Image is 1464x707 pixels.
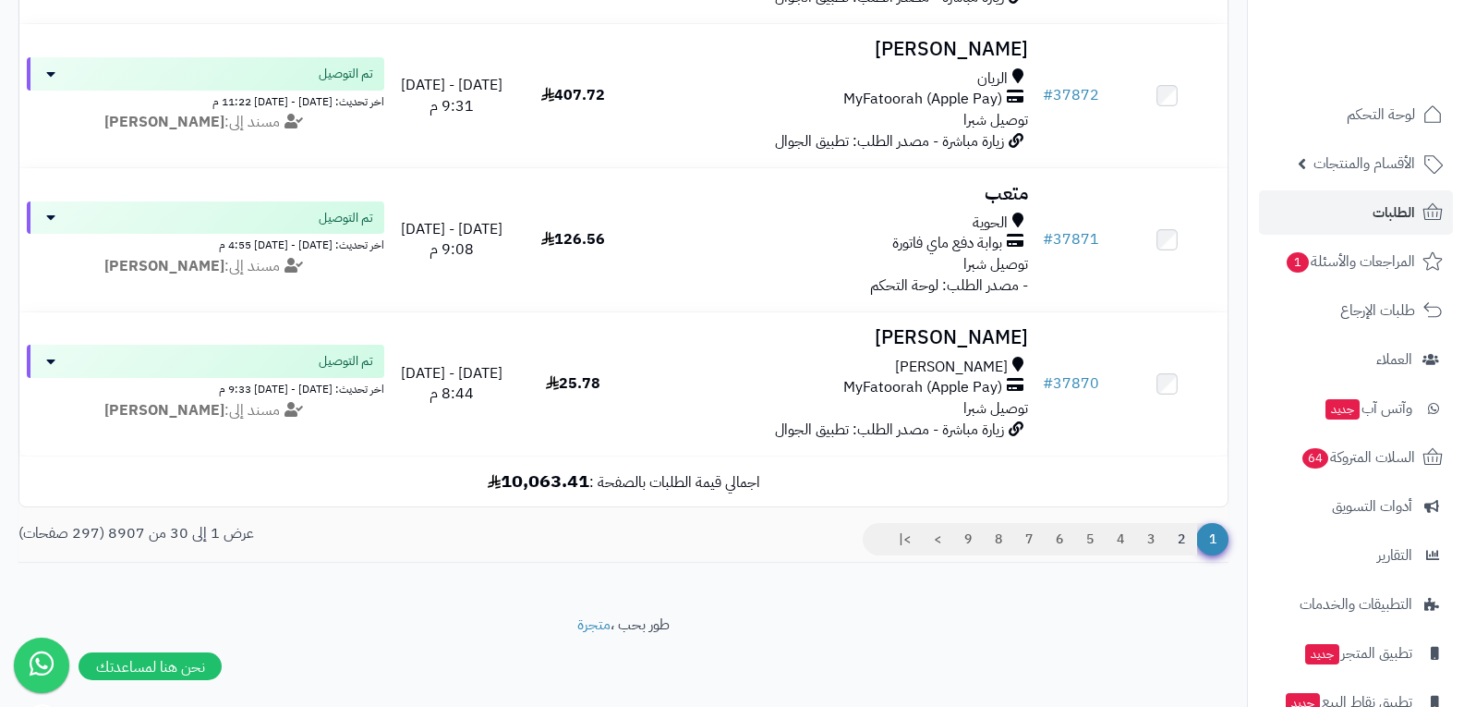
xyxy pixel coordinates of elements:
[1377,542,1412,568] span: التقارير
[1259,484,1453,529] a: أدوات التسويق
[892,233,1002,254] span: بوابة دفع ماي فاتورة
[1166,523,1197,556] a: 2
[641,327,1029,348] h3: [PERSON_NAME]
[1043,372,1099,395] a: #37870
[1196,523,1228,556] span: 1
[1259,631,1453,676] a: تطبيق المتجرجديد
[843,377,1002,398] span: MyFatoorah (Apple Pay)
[1013,523,1045,556] a: 7
[13,400,398,421] div: مسند إلى:
[1043,228,1099,250] a: #37871
[1043,228,1053,250] span: #
[1287,252,1309,273] span: 1
[1259,386,1453,431] a: وآتس آبجديد
[1305,644,1339,664] span: جديد
[319,209,373,227] span: تم التوصيل
[1376,347,1412,372] span: العملاء
[1074,523,1106,556] a: 5
[895,357,1008,378] span: [PERSON_NAME]
[963,397,1028,420] span: توصيل شبرا
[104,255,224,277] strong: [PERSON_NAME]
[977,68,1008,90] span: الريان
[1259,92,1453,137] a: لوحة التحكم
[541,84,605,106] span: 407.72
[1338,50,1446,89] img: logo-2.png
[319,65,373,83] span: تم التوصيل
[1324,396,1412,421] span: وآتس آب
[1105,523,1136,556] a: 4
[319,352,373,371] span: تم التوصيل
[634,168,1036,311] td: - مصدر الطلب: لوحة التحكم
[1259,239,1453,284] a: المراجعات والأسئلة1
[1259,288,1453,333] a: طلبات الإرجاع
[546,372,600,395] span: 25.78
[104,399,224,421] strong: [PERSON_NAME]
[1301,445,1415,470] span: السلات المتروكة
[1259,582,1453,627] a: التطبيقات والخدمات
[1285,249,1415,274] span: المراجعات والأسئلة
[1259,337,1453,382] a: العملاء
[1300,591,1412,617] span: التطبيقات والخدمات
[1135,523,1167,556] a: 3
[1340,298,1415,323] span: طلبات الإرجاع
[1043,84,1099,106] a: #37872
[1347,102,1415,128] span: لوحة التحكم
[1044,523,1075,556] a: 6
[488,467,589,494] b: 10,063.41
[1325,399,1360,420] span: جديد
[887,523,923,556] a: >|
[641,183,1029,204] h3: متعب
[952,523,984,556] a: 9
[1259,190,1453,235] a: الطلبات
[1259,435,1453,480] a: السلات المتروكة64
[27,234,384,253] div: اخر تحديث: [DATE] - [DATE] 4:55 م
[577,614,611,636] a: متجرة
[1043,84,1053,106] span: #
[1302,448,1328,469] span: 64
[963,253,1028,275] span: توصيل شبرا
[843,89,1002,110] span: MyFatoorah (Apple Pay)
[104,111,224,133] strong: [PERSON_NAME]
[1259,533,1453,578] a: التقارير
[1373,200,1415,226] span: الطلبات
[973,213,1008,234] span: الحوية
[401,362,502,406] span: [DATE] - [DATE] 8:44 م
[5,523,623,544] div: عرض 1 إلى 30 من 8907 (297 صفحات)
[1313,151,1415,177] span: الأقسام والمنتجات
[922,523,953,556] a: >
[401,74,502,117] span: [DATE] - [DATE] 9:31 م
[963,109,1028,131] span: توصيل شبرا
[641,39,1029,60] h3: [PERSON_NAME]
[775,130,1004,152] span: زيارة مباشرة - مصدر الطلب: تطبيق الجوال
[13,256,398,277] div: مسند إلى:
[27,91,384,110] div: اخر تحديث: [DATE] - [DATE] 11:22 م
[541,228,605,250] span: 126.56
[27,378,384,397] div: اخر تحديث: [DATE] - [DATE] 9:33 م
[401,218,502,262] span: [DATE] - [DATE] 9:08 م
[1043,372,1053,395] span: #
[1332,494,1412,519] span: أدوات التسويق
[983,523,1014,556] a: 8
[13,112,398,133] div: مسند إلى:
[19,457,1228,506] td: اجمالي قيمة الطلبات بالصفحة :
[775,419,1004,441] span: زيارة مباشرة - مصدر الطلب: تطبيق الجوال
[1303,640,1412,666] span: تطبيق المتجر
